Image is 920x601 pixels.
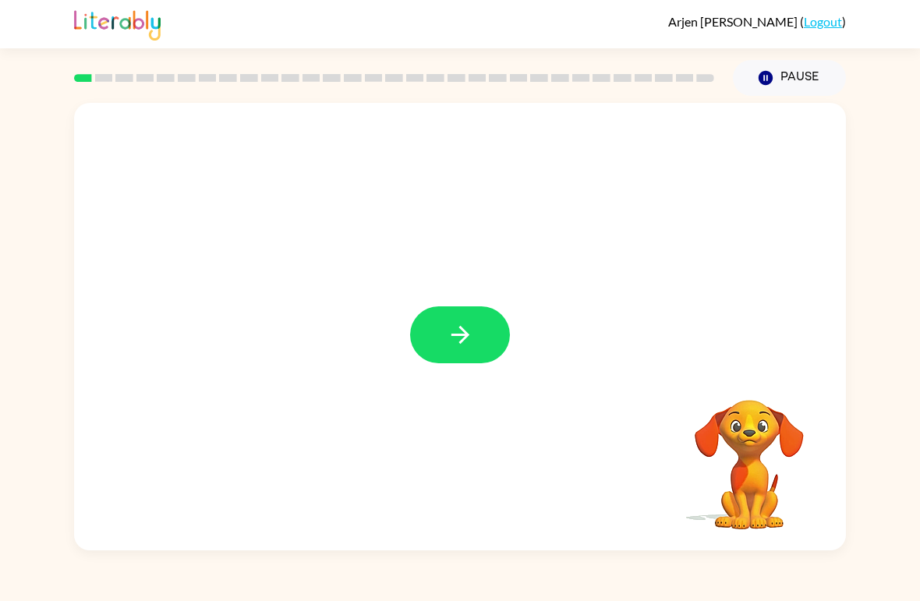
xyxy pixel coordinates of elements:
video: Your browser must support playing .mp4 files to use Literably. Please try using another browser. [671,376,827,532]
a: Logout [804,14,842,29]
div: ( ) [668,14,846,29]
button: Pause [733,60,846,96]
img: Literably [74,6,161,41]
span: Arjen [PERSON_NAME] [668,14,800,29]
